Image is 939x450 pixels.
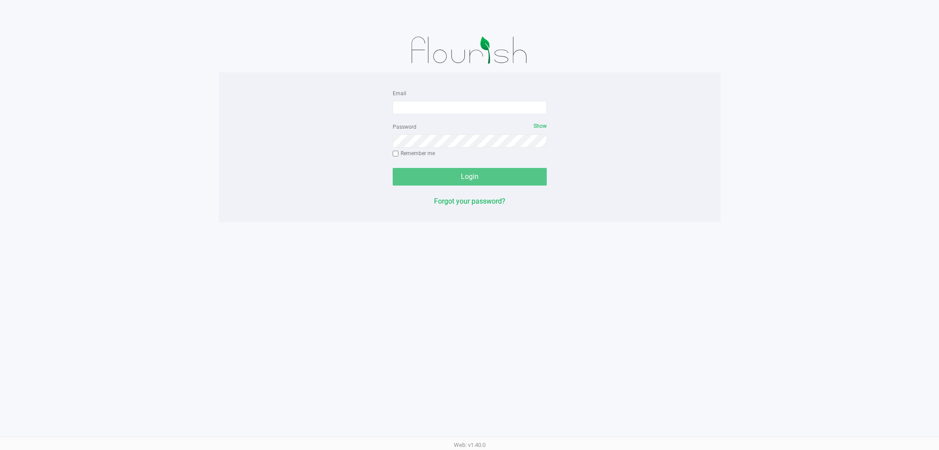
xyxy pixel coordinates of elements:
label: Email [393,89,406,97]
button: Forgot your password? [434,196,505,207]
label: Remember me [393,149,435,157]
label: Password [393,123,416,131]
input: Remember me [393,151,399,157]
span: Show [534,123,547,129]
span: Web: v1.40.0 [454,442,486,448]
